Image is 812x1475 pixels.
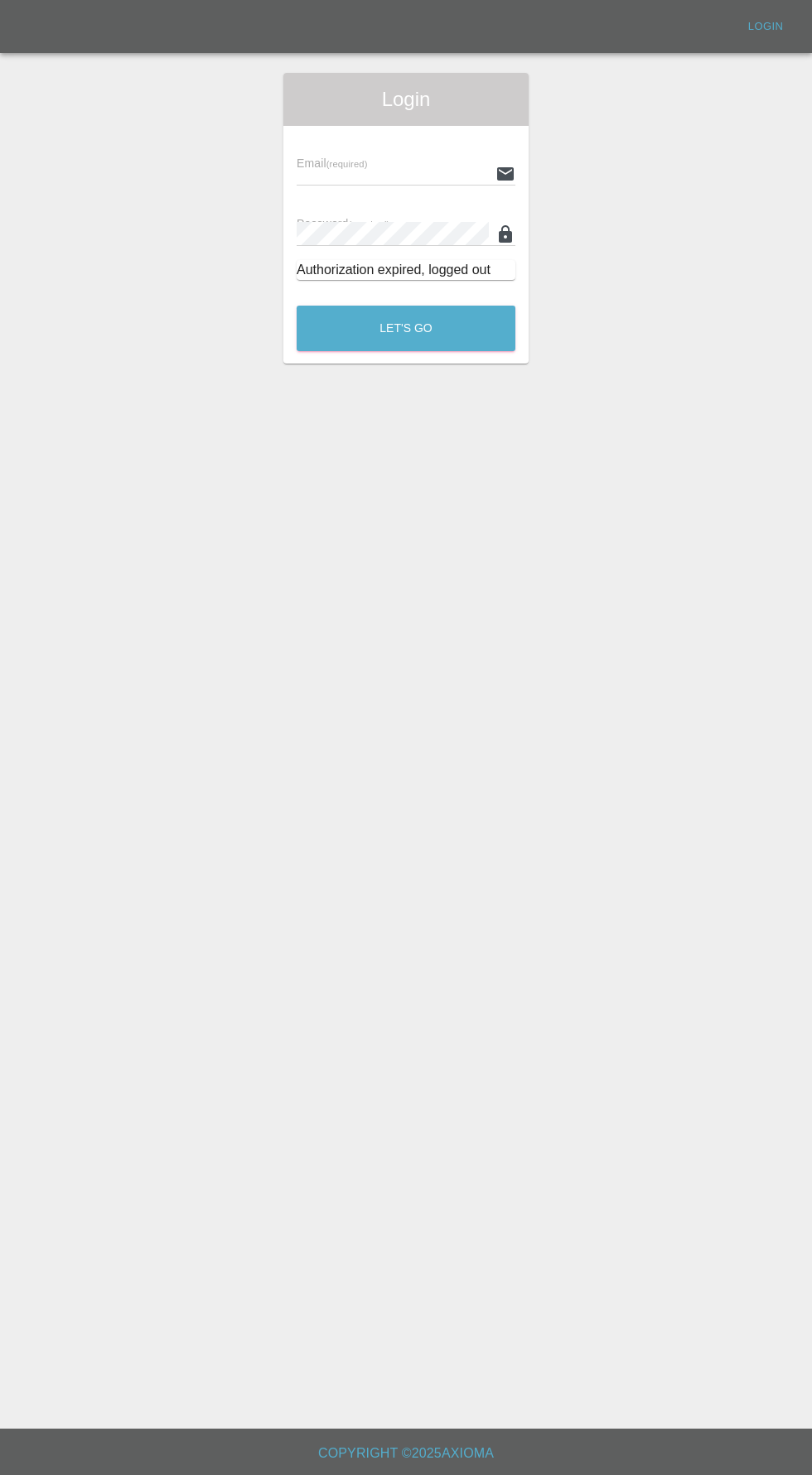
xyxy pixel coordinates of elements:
small: (required) [349,219,390,229]
span: Password [297,217,389,230]
a: Login [739,14,792,40]
span: Email [297,157,367,170]
button: Let's Go [297,306,515,351]
span: Login [297,86,515,113]
h6: Copyright © 2025 Axioma [13,1442,799,1465]
small: (required) [326,159,368,169]
div: Authorization expired, logged out [297,260,515,280]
